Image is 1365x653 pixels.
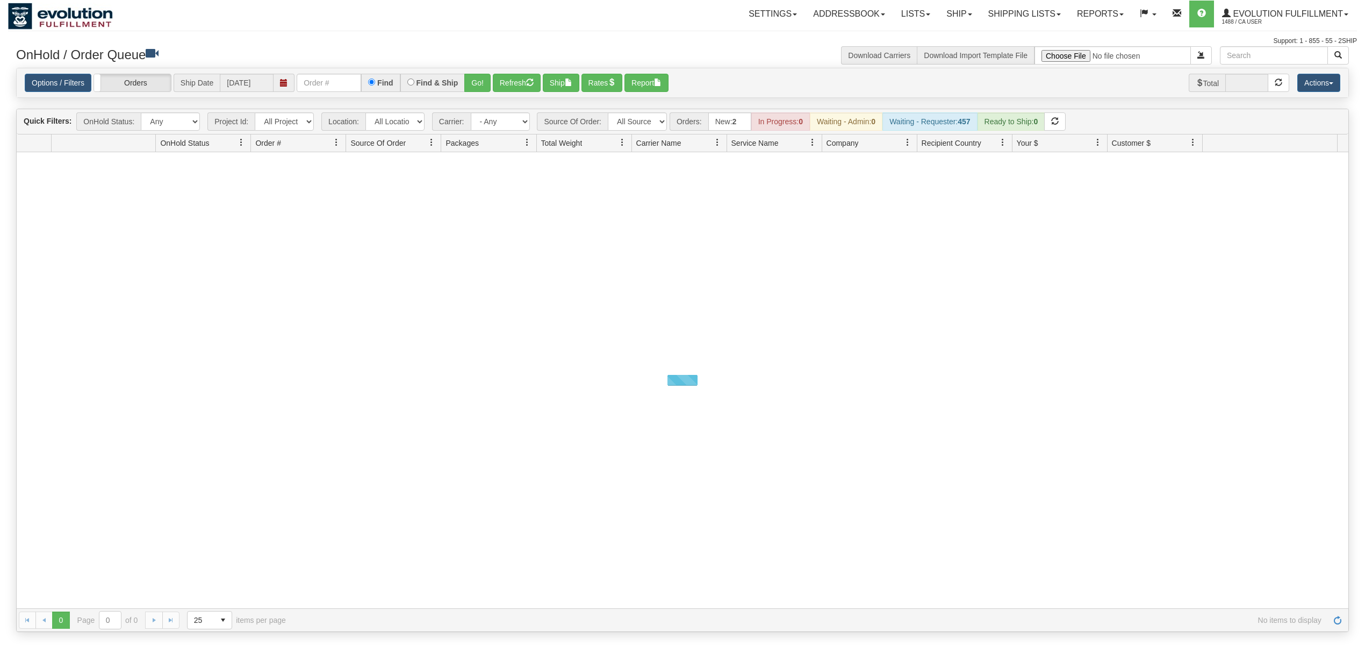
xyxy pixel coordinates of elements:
div: Support: 1 - 855 - 55 - 2SHIP [8,37,1357,46]
a: Packages filter column settings [518,133,536,152]
img: logo1488.jpg [8,3,113,30]
span: Source Of Order: [537,112,608,131]
a: Recipient Country filter column settings [994,133,1012,152]
label: Quick Filters: [24,116,71,126]
a: Addressbook [805,1,893,27]
div: grid toolbar [17,109,1348,134]
a: Customer $ filter column settings [1184,133,1202,152]
a: Service Name filter column settings [803,133,822,152]
div: Waiting - Requester: [882,112,977,131]
span: 1488 / CA User [1222,17,1303,27]
button: Go! [464,74,491,92]
a: Your $ filter column settings [1089,133,1107,152]
span: Order # [255,138,281,148]
label: Find & Ship [416,79,458,87]
span: Carrier Name [636,138,681,148]
span: OnHold Status [160,138,209,148]
span: Location: [321,112,365,131]
span: Carrier: [432,112,471,131]
div: In Progress: [751,112,810,131]
a: Carrier Name filter column settings [708,133,727,152]
span: OnHold Status: [76,112,141,131]
span: Ship Date [174,74,220,92]
span: Page of 0 [77,611,138,629]
a: Ship [938,1,980,27]
strong: 0 [1033,117,1038,126]
span: Project Id: [207,112,255,131]
span: Total Weight [541,138,583,148]
a: Order # filter column settings [327,133,346,152]
a: Lists [893,1,938,27]
a: Download Import Template File [924,51,1028,60]
button: Report [624,74,669,92]
a: Total Weight filter column settings [613,133,631,152]
span: Total [1189,74,1226,92]
a: Refresh [1329,612,1346,629]
h3: OnHold / Order Queue [16,46,674,62]
span: Your $ [1017,138,1038,148]
button: Search [1327,46,1349,65]
a: Evolution Fulfillment 1488 / CA User [1214,1,1356,27]
a: Settings [741,1,805,27]
input: Import [1034,46,1191,65]
span: 25 [194,615,208,626]
span: Page 0 [52,612,69,629]
span: Evolution Fulfillment [1231,9,1343,18]
a: Download Carriers [848,51,910,60]
a: Company filter column settings [899,133,917,152]
button: Rates [581,74,623,92]
span: Packages [446,138,478,148]
a: Shipping lists [980,1,1069,27]
a: Reports [1069,1,1132,27]
label: Orders [94,74,171,92]
strong: 457 [958,117,970,126]
span: Source Of Order [350,138,406,148]
a: Source Of Order filter column settings [422,133,441,152]
a: Options / Filters [25,74,91,92]
span: Company [827,138,859,148]
button: Refresh [493,74,541,92]
button: Actions [1297,74,1340,92]
span: Page sizes drop down [187,611,232,629]
span: items per page [187,611,286,629]
div: Waiting - Admin: [810,112,882,131]
span: Service Name [731,138,779,148]
strong: 2 [732,117,737,126]
input: Search [1220,46,1328,65]
div: Ready to Ship: [978,112,1045,131]
span: No items to display [301,616,1321,624]
a: OnHold Status filter column settings [232,133,250,152]
button: Ship [543,74,579,92]
span: Recipient Country [922,138,981,148]
input: Order # [297,74,361,92]
strong: 0 [799,117,803,126]
span: select [214,612,232,629]
label: Find [377,79,393,87]
div: New: [708,112,751,131]
span: Customer $ [1112,138,1151,148]
strong: 0 [871,117,875,126]
span: Orders: [670,112,708,131]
